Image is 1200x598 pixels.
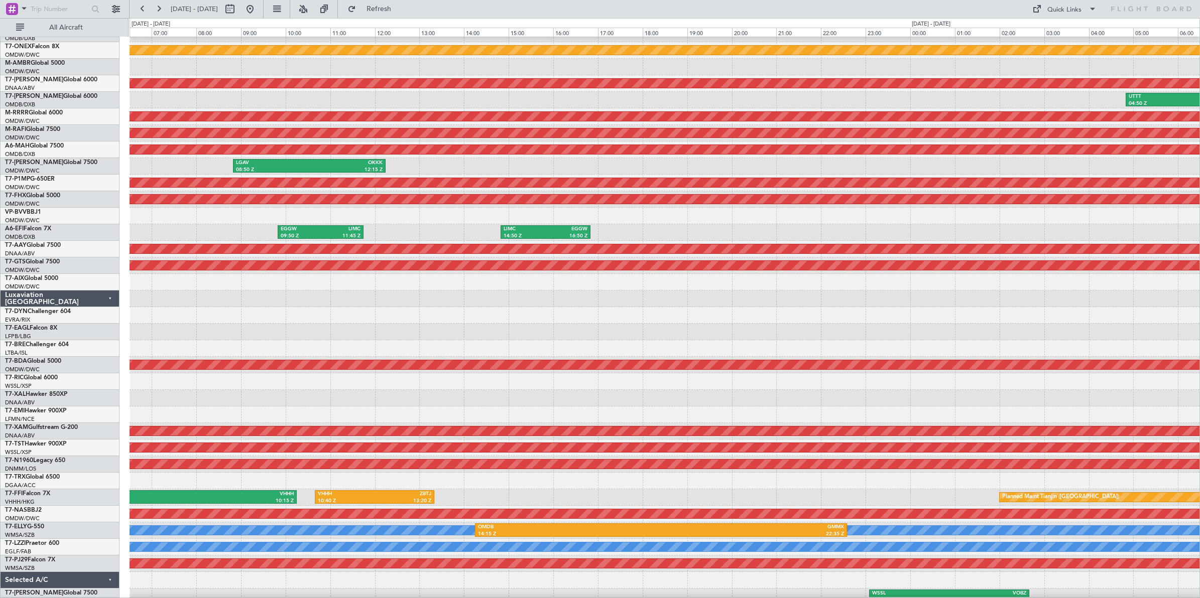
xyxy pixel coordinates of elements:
[5,441,25,447] span: T7-TST
[5,333,31,340] a: LFPB/LBG
[553,28,598,37] div: 16:00
[5,590,97,596] a: T7-[PERSON_NAME]Global 7500
[5,283,40,290] a: OMDW/DWC
[168,498,294,505] div: 10:15 Z
[643,28,687,37] div: 18:00
[5,242,61,248] a: T7-AAYGlobal 7500
[5,375,24,381] span: T7-RIC
[732,28,777,37] div: 20:00
[5,84,35,92] a: DNAA/ABV
[5,458,33,464] span: T7-N1960
[5,176,30,182] span: T7-P1MP
[5,68,40,75] a: OMDW/DWC
[132,20,170,29] div: [DATE] - [DATE]
[5,309,71,315] a: T7-DYNChallenger 604
[5,126,60,132] a: M-RAFIGlobal 7500
[318,491,375,498] div: VHHH
[1047,5,1082,15] div: Quick Links
[5,77,63,83] span: T7-[PERSON_NAME]
[504,233,545,240] div: 14:50 Z
[5,590,63,596] span: T7-[PERSON_NAME]
[318,498,375,505] div: 10:40 Z
[5,60,31,66] span: M-AMBR
[5,134,40,141] a: OMDW/DWC
[5,391,26,397] span: T7-XAL
[5,557,28,563] span: T7-PJ29
[5,375,58,381] a: T7-RICGlobal 6000
[5,93,63,99] span: T7-[PERSON_NAME]
[5,540,59,546] a: T7-LZZIPraetor 600
[5,176,55,182] a: T7-P1MPG-650ER
[286,28,330,37] div: 10:00
[358,6,400,13] span: Refresh
[5,275,58,281] a: T7-AIXGlobal 5000
[241,28,286,37] div: 09:00
[598,28,643,37] div: 17:00
[5,259,26,265] span: T7-GTS
[330,28,375,37] div: 11:00
[5,325,57,331] a: T7-EAGLFalcon 8X
[910,28,955,37] div: 00:00
[5,548,31,555] a: EGLF/FAB
[375,498,431,505] div: 13:20 Z
[5,35,35,42] a: OMDB/DXB
[5,184,40,191] a: OMDW/DWC
[955,28,1000,37] div: 01:00
[343,1,403,17] button: Refresh
[5,325,30,331] span: T7-EAGL
[375,28,420,37] div: 12:00
[5,424,78,430] a: T7-XAMGulfstream G-200
[1044,28,1089,37] div: 03:00
[168,491,294,498] div: VHHH
[546,226,587,233] div: EGGW
[5,242,27,248] span: T7-AAY
[5,126,26,132] span: M-RAFI
[5,217,40,224] a: OMDW/DWC
[5,143,64,149] a: A6-MAHGlobal 7500
[5,474,26,480] span: T7-TRX
[281,233,320,240] div: 09:50 Z
[375,491,431,498] div: ZBTJ
[5,93,97,99] a: T7-[PERSON_NAME]Global 6000
[5,391,67,397] a: T7-XALHawker 850XP
[5,382,32,390] a: WSSL/XSP
[5,151,35,158] a: OMDB/DXB
[776,28,821,37] div: 21:00
[5,44,59,50] a: T7-ONEXFalcon 8X
[309,167,383,174] div: 12:15 Z
[5,408,66,414] a: T7-EMIHawker 900XP
[171,5,218,14] span: [DATE] - [DATE]
[5,167,40,175] a: OMDW/DWC
[661,531,844,538] div: 22:35 Z
[5,200,40,208] a: OMDW/DWC
[5,415,35,423] a: LFMN/NCE
[661,524,844,531] div: GMMX
[281,226,320,233] div: EGGW
[478,524,661,531] div: OMDB
[5,160,97,166] a: T7-[PERSON_NAME]Global 7500
[949,590,1026,597] div: VOBZ
[5,399,35,406] a: DNAA/ABV
[1133,28,1178,37] div: 05:00
[5,101,35,108] a: OMDB/DXB
[687,28,732,37] div: 19:00
[320,233,360,240] div: 11:45 Z
[5,342,69,348] a: T7-BREChallenger 604
[5,193,26,199] span: T7-FHX
[546,233,587,240] div: 16:50 Z
[5,60,65,66] a: M-AMBRGlobal 5000
[5,507,27,513] span: T7-NAS
[5,226,51,232] a: A6-EFIFalcon 7X
[5,250,35,257] a: DNAA/ABV
[5,524,44,530] a: T7-ELLYG-550
[320,226,360,233] div: LIMC
[5,143,30,149] span: A6-MAH
[5,193,60,199] a: T7-FHXGlobal 5000
[5,491,23,497] span: T7-FFI
[236,160,309,167] div: LGAV
[5,441,66,447] a: T7-TSTHawker 900XP
[5,117,40,125] a: OMDW/DWC
[5,209,41,215] a: VP-BVVBBJ1
[5,209,27,215] span: VP-BVV
[26,24,106,31] span: All Aircraft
